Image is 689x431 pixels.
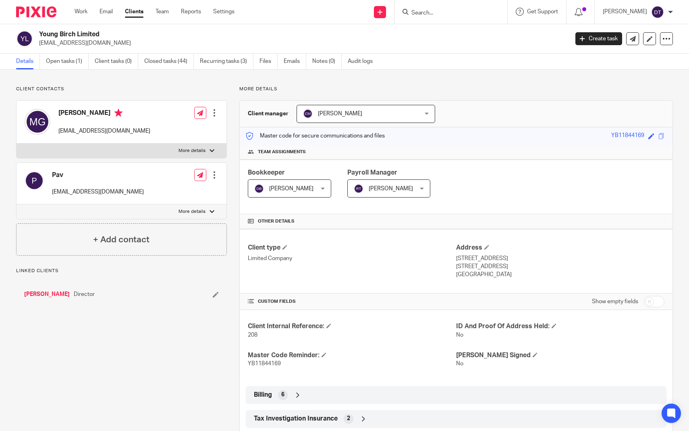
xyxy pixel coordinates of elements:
[239,86,673,92] p: More details
[456,271,664,279] p: [GEOGRAPHIC_DATA]
[248,322,456,331] h4: Client Internal Reference:
[16,30,33,47] img: svg%3E
[284,54,306,69] a: Emails
[52,171,144,179] h4: Pav
[246,132,385,140] p: Master code for secure communications and files
[269,186,313,192] span: [PERSON_NAME]
[456,361,463,366] span: No
[248,254,456,262] p: Limited Company
[248,332,257,338] span: 208
[75,8,87,16] a: Work
[611,131,644,141] div: YB11844169
[93,233,149,246] h4: + Add contact
[58,127,150,135] p: [EMAIL_ADDRESS][DOMAIN_NAME]
[114,109,122,117] i: Primary
[74,290,95,298] span: Director
[281,391,284,399] span: 6
[575,32,622,45] a: Create task
[24,290,70,298] a: [PERSON_NAME]
[95,54,138,69] a: Client tasks (0)
[369,186,413,192] span: [PERSON_NAME]
[16,268,227,274] p: Linked clients
[248,169,285,176] span: Bookkeeper
[254,414,338,423] span: Tax Investigation Insurance
[248,298,456,305] h4: CUSTOM FIELDS
[254,184,264,194] img: svg%3E
[254,391,272,399] span: Billing
[181,8,201,16] a: Reports
[651,6,664,19] img: svg%3E
[248,110,288,118] h3: Client manager
[258,149,306,155] span: Team assignments
[603,8,647,16] p: [PERSON_NAME]
[347,414,350,423] span: 2
[100,8,113,16] a: Email
[200,54,253,69] a: Recurring tasks (3)
[144,54,194,69] a: Closed tasks (44)
[52,188,144,196] p: [EMAIL_ADDRESS][DOMAIN_NAME]
[58,109,150,119] h4: [PERSON_NAME]
[527,9,558,15] span: Get Support
[456,351,664,360] h4: [PERSON_NAME] Signed
[411,10,483,17] input: Search
[312,54,342,69] a: Notes (0)
[213,8,235,16] a: Settings
[39,30,459,39] h2: Young Birch Limited
[39,39,563,47] p: [EMAIL_ADDRESS][DOMAIN_NAME]
[258,218,295,225] span: Other details
[354,184,363,194] img: svg%3E
[156,8,169,16] a: Team
[259,54,278,69] a: Files
[248,361,281,366] span: YB11844169
[16,86,227,92] p: Client contacts
[456,244,664,252] h4: Address
[303,109,313,119] img: svg%3E
[456,322,664,331] h4: ID And Proof Of Address Held:
[46,54,89,69] a: Open tasks (1)
[248,244,456,252] h4: Client type
[456,254,664,262] p: [STREET_ADDRESS]
[178,148,205,154] p: More details
[592,298,638,306] label: Show empty fields
[456,262,664,271] p: [STREET_ADDRESS]
[348,54,379,69] a: Audit logs
[16,6,56,17] img: Pixie
[248,351,456,360] h4: Master Code Reminder:
[456,332,463,338] span: No
[16,54,40,69] a: Details
[318,111,362,117] span: [PERSON_NAME]
[125,8,143,16] a: Clients
[178,208,205,215] p: More details
[25,109,50,135] img: svg%3E
[347,169,397,176] span: Payroll Manager
[25,171,44,190] img: svg%3E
